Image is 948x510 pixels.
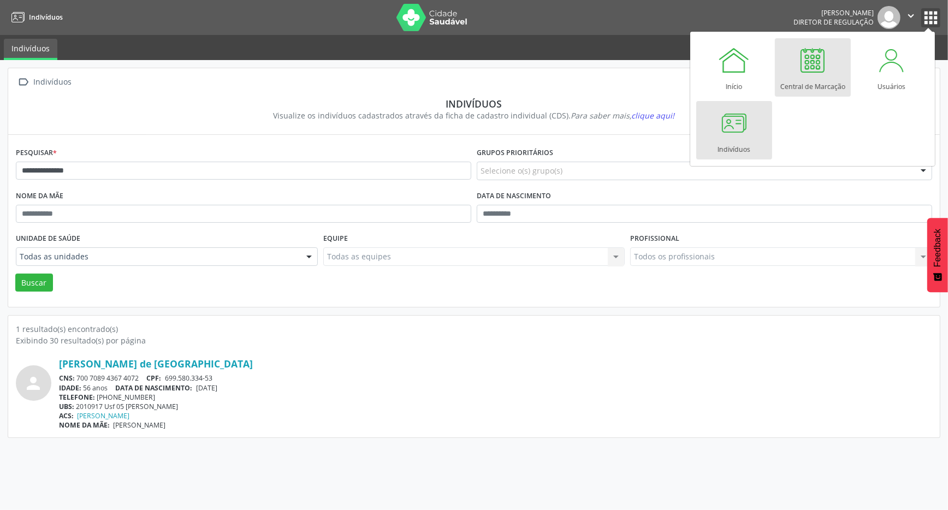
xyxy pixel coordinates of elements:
[793,8,874,17] div: [PERSON_NAME]
[927,218,948,292] button: Feedback - Mostrar pesquisa
[59,383,932,393] div: 56 anos
[16,335,932,346] div: Exibindo 30 resultado(s) por página
[477,188,551,205] label: Data de nascimento
[775,38,851,97] a: Central de Marcação
[23,98,925,110] div: Indivíduos
[854,38,929,97] a: Usuários
[900,6,921,29] button: 
[59,373,932,383] div: 700 7089 4367 4072
[16,188,63,205] label: Nome da mãe
[323,230,348,247] label: Equipe
[571,110,675,121] i: Para saber mais,
[29,13,63,22] span: Indivíduos
[4,39,57,60] a: Indivíduos
[696,101,772,159] a: Indivíduos
[24,373,44,393] i: person
[477,145,553,162] label: Grupos prioritários
[16,323,932,335] div: 1 resultado(s) encontrado(s)
[147,373,162,383] span: CPF:
[905,10,917,22] i: 
[933,229,943,267] span: Feedback
[696,38,772,97] a: Início
[481,165,562,176] span: Selecione o(s) grupo(s)
[630,230,679,247] label: Profissional
[78,411,130,420] a: [PERSON_NAME]
[20,251,295,262] span: Todas as unidades
[59,411,74,420] span: ACS:
[16,145,57,162] label: Pesquisar
[114,420,166,430] span: [PERSON_NAME]
[196,383,217,393] span: [DATE]
[16,74,74,90] a:  Indivíduos
[59,393,932,402] div: [PHONE_NUMBER]
[16,230,80,247] label: Unidade de saúde
[165,373,212,383] span: 699.580.334-53
[16,74,32,90] i: 
[59,420,110,430] span: NOME DA MÃE:
[8,8,63,26] a: Indivíduos
[59,402,74,411] span: UBS:
[793,17,874,27] span: Diretor de regulação
[878,6,900,29] img: img
[23,110,925,121] div: Visualize os indivíduos cadastrados através da ficha de cadastro individual (CDS).
[59,383,81,393] span: IDADE:
[59,393,95,402] span: TELEFONE:
[15,274,53,292] button: Buscar
[632,110,675,121] span: clique aqui!
[59,358,253,370] a: [PERSON_NAME] de [GEOGRAPHIC_DATA]
[32,74,74,90] div: Indivíduos
[59,373,75,383] span: CNS:
[921,8,940,27] button: apps
[116,383,193,393] span: DATA DE NASCIMENTO:
[59,402,932,411] div: 2010917 Usf 05 [PERSON_NAME]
